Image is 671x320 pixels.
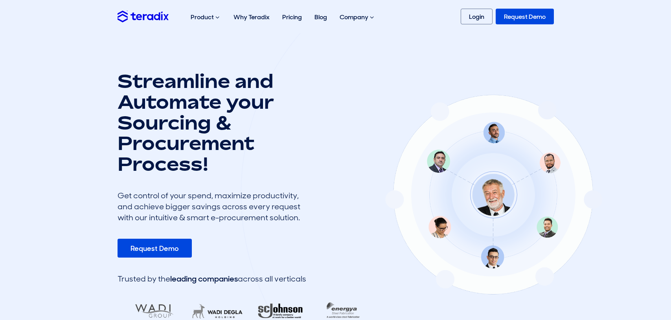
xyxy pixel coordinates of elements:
[118,190,306,223] div: Get control of your spend, maximize productivity, and achieve bigger savings across every request...
[118,273,306,284] div: Trusted by the across all verticals
[118,71,306,174] h1: Streamline and Automate your Sourcing & Procurement Process!
[276,5,308,29] a: Pricing
[308,5,333,29] a: Blog
[333,5,382,30] div: Company
[496,9,554,24] a: Request Demo
[227,5,276,29] a: Why Teradix
[118,11,169,22] img: Teradix logo
[170,274,238,284] span: leading companies
[184,5,227,30] div: Product
[461,9,493,24] a: Login
[118,239,192,258] a: Request Demo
